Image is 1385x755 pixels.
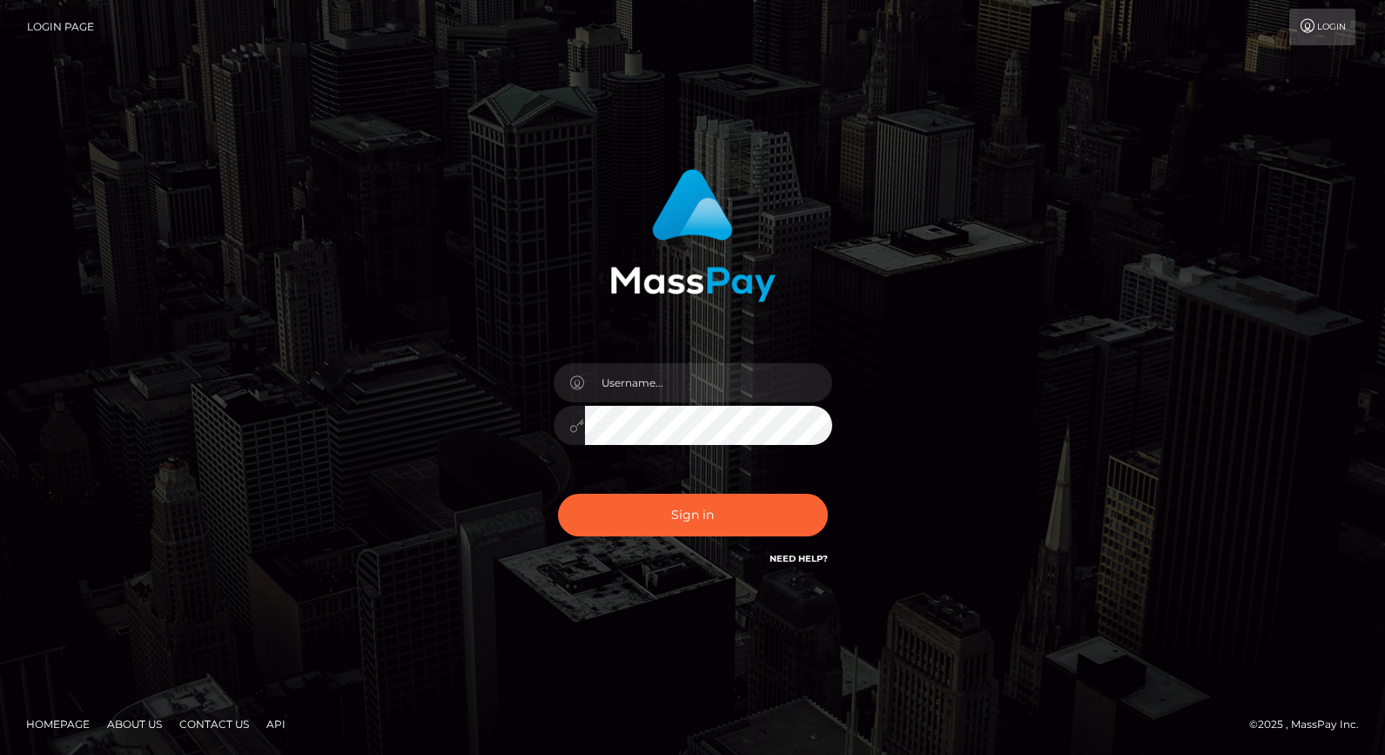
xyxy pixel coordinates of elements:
[19,711,97,738] a: Homepage
[27,9,94,45] a: Login Page
[610,169,776,302] img: MassPay Login
[1249,715,1372,734] div: © 2025 , MassPay Inc.
[172,711,256,738] a: Contact Us
[259,711,292,738] a: API
[585,363,832,402] input: Username...
[558,494,828,536] button: Sign in
[100,711,169,738] a: About Us
[770,553,828,564] a: Need Help?
[1289,9,1355,45] a: Login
